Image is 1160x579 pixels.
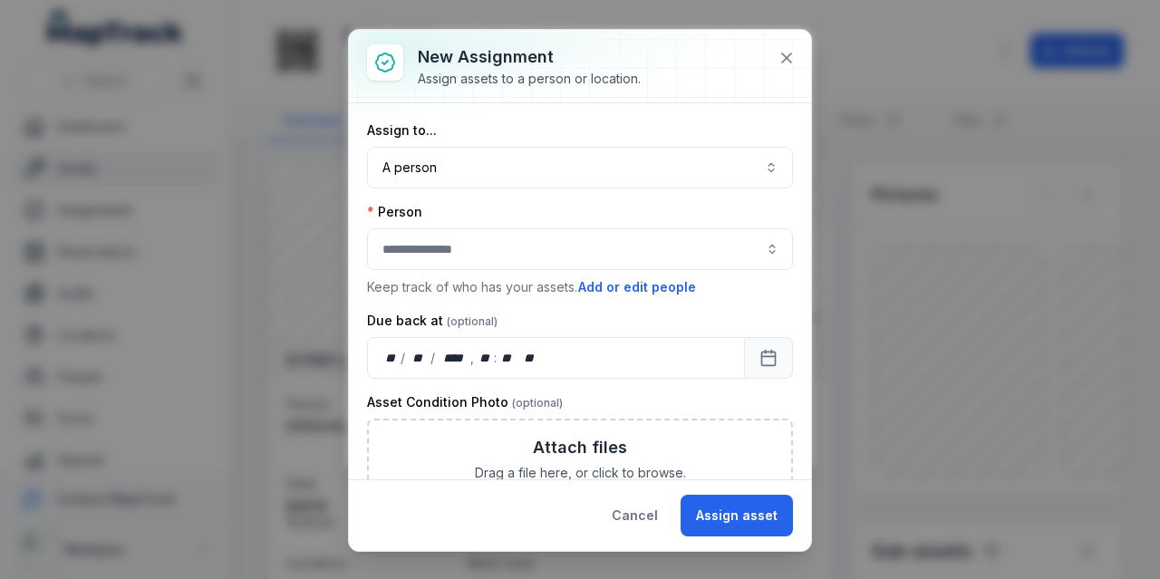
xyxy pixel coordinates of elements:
div: : [494,349,498,367]
div: am/pm, [520,349,540,367]
div: / [401,349,407,367]
div: minute, [498,349,517,367]
label: Person [367,203,422,221]
div: / [430,349,437,367]
button: Calendar [744,337,793,379]
div: , [470,349,476,367]
button: Assign asset [681,495,793,536]
button: Cancel [596,495,673,536]
h3: New assignment [418,44,641,70]
label: Due back at [367,312,498,330]
label: Assign to... [367,121,437,140]
div: month, [407,349,431,367]
label: Asset Condition Photo [367,393,563,411]
div: hour, [476,349,494,367]
div: day, [382,349,401,367]
p: Keep track of who has your assets. [367,277,793,297]
h3: Attach files [533,435,627,460]
div: year, [437,349,470,367]
div: Assign assets to a person or location. [418,70,641,88]
input: assignment-add:person-label [367,228,793,270]
button: Add or edit people [577,277,697,297]
button: A person [367,147,793,188]
span: Drag a file here, or click to browse. [475,464,686,482]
